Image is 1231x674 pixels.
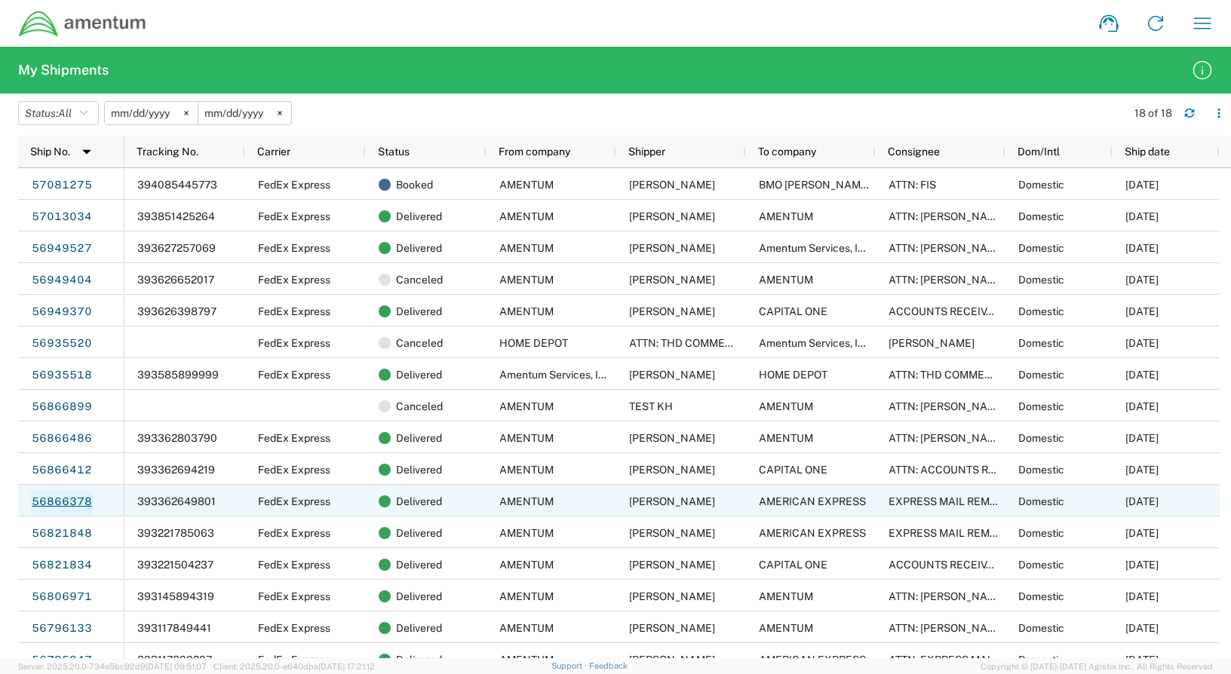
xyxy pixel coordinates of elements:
[889,179,936,191] span: ATTN: FIS
[889,210,1006,222] span: ATTN: ROXANNE WALKER-SCHULENBERG
[551,661,589,670] a: Support
[629,495,715,507] span: BONNIE MOORE
[137,210,215,222] span: 393851425264
[1018,400,1064,412] span: Domestic
[1018,654,1064,666] span: Domestic
[499,559,554,571] span: AMENTUM
[396,201,442,232] span: Delivered
[629,179,715,191] span: BONNIE MOORE
[258,179,330,191] span: FedEx Express
[31,427,93,451] a: 56866486
[889,305,1013,317] span: ACCOUNTS RECEIVABLE
[31,648,93,672] a: 56795947
[759,495,866,507] span: AMERICAN EXPRESS
[889,559,1013,571] span: ACCOUNTS RECEIVABLE
[1018,305,1064,317] span: Domestic
[137,305,216,317] span: 393626398797
[759,622,813,634] span: AMENTUM
[137,242,216,254] span: 393627257069
[981,660,1213,673] span: Copyright © [DATE]-[DATE] Agistix Inc., All Rights Reserved
[889,337,975,349] span: BONNIE MOORE
[629,337,808,349] span: ATTN: THD COMMERCIAL PAYMENT
[396,232,442,264] span: Delivered
[758,146,816,158] span: To company
[889,369,1067,381] span: ATTN: THD COMMERCIAL PAYMENT
[889,495,1104,507] span: EXPRESS MAIL REMITTANCE PROCESSING
[499,622,554,634] span: AMENTUM
[18,61,109,79] h2: My Shipments
[396,549,442,581] span: Delivered
[1125,146,1170,158] span: Ship date
[31,363,93,388] a: 56935518
[31,268,93,293] a: 56949404
[258,337,330,349] span: FedEx Express
[759,242,870,254] span: Amentum Services, Inc
[396,517,442,549] span: Delivered
[58,107,72,119] span: All
[499,305,554,317] span: AMENTUM
[629,622,715,634] span: BONNIE MOORE
[1018,337,1064,349] span: Domestic
[31,585,93,609] a: 56806971
[396,612,442,644] span: Delivered
[396,581,442,612] span: Delivered
[629,369,715,381] span: BONNIE MOORE
[137,654,212,666] span: 393117899207
[629,432,715,444] span: BONNIE MOORE
[499,146,570,158] span: From company
[499,337,568,349] span: HOME DEPOT
[759,527,866,539] span: AMERICAN EXPRESS
[1018,146,1060,158] span: Dom/Intl
[31,205,93,229] a: 57013034
[258,527,330,539] span: FedEx Express
[1125,179,1159,191] span: 10/09/2025
[258,369,330,381] span: FedEx Express
[889,590,1006,602] span: ATTN: AMANDA GEBELT
[31,553,93,577] a: 56821834
[499,179,554,191] span: AMENTUM
[1018,527,1064,539] span: Domestic
[1125,369,1159,381] span: 09/25/2025
[31,395,93,419] a: 56866899
[1125,337,1159,349] span: 09/25/2025
[759,305,827,317] span: CAPITAL ONE
[396,264,443,296] span: Canceled
[759,464,827,476] span: CAPITAL ONE
[137,622,211,634] span: 393117849441
[629,590,715,602] span: BONNIE MOORE
[629,242,715,254] span: BONNIE MOORE
[499,400,554,412] span: AMENTUM
[31,522,93,546] a: 56821848
[137,179,217,191] span: 394085445773
[31,490,93,514] a: 56866378
[213,662,375,671] span: Client: 2025.20.0-e640dba
[1125,305,1159,317] span: 09/26/2025
[18,10,147,38] img: dyncorp
[137,495,216,507] span: 393362649801
[888,146,940,158] span: Consignee
[137,369,219,381] span: 393585899999
[1018,559,1064,571] span: Domestic
[318,662,375,671] span: [DATE] 17:21:12
[18,662,207,671] span: Server: 2025.20.0-734e5bc92d9
[31,173,93,198] a: 57081275
[889,274,1006,286] span: ATTN: AMANDA GELBERT
[629,559,715,571] span: BONNIE MOORE
[258,622,330,634] span: FedEx Express
[499,242,554,254] span: AMENTUM
[1018,274,1064,286] span: Domestic
[499,527,554,539] span: AMENTUM
[396,169,433,201] span: Booked
[889,400,1006,412] span: ATTN: AMANDA GEBELT
[628,146,665,158] span: Shipper
[759,654,866,666] span: AMERICAN EXPRESS
[499,464,554,476] span: AMENTUM
[137,464,215,476] span: 393362694219
[629,464,715,476] span: BONNIE MOORE
[1018,622,1064,634] span: Domestic
[1018,464,1064,476] span: Domestic
[396,391,443,422] span: Canceled
[1018,432,1064,444] span: Domestic
[629,274,715,286] span: BONNIE MOORE
[137,527,214,539] span: 393221785063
